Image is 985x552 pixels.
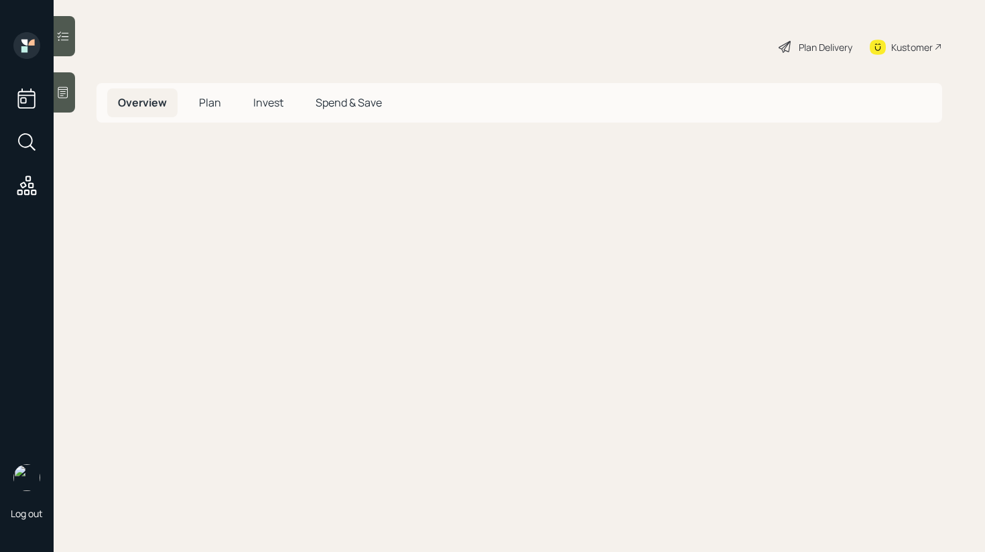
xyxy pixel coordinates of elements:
[799,40,852,54] div: Plan Delivery
[11,507,43,520] div: Log out
[13,464,40,491] img: retirable_logo.png
[118,95,167,110] span: Overview
[253,95,283,110] span: Invest
[316,95,382,110] span: Spend & Save
[199,95,221,110] span: Plan
[891,40,933,54] div: Kustomer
